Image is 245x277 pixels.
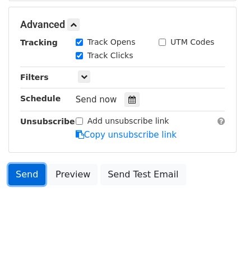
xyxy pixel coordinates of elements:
label: Track Clicks [87,50,133,62]
strong: Unsubscribe [20,117,75,126]
a: Copy unsubscribe link [76,130,177,140]
div: Tiện ích trò chuyện [189,223,245,277]
strong: Tracking [20,38,58,47]
label: UTM Codes [170,36,214,48]
a: Send Test Email [100,164,186,185]
a: Send [8,164,45,185]
iframe: Chat Widget [189,223,245,277]
h5: Advanced [20,18,225,31]
strong: Schedule [20,94,61,103]
span: Send now [76,95,117,105]
strong: Filters [20,73,49,82]
label: Add unsubscribe link [87,115,169,127]
label: Track Opens [87,36,136,48]
a: Preview [48,164,98,185]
